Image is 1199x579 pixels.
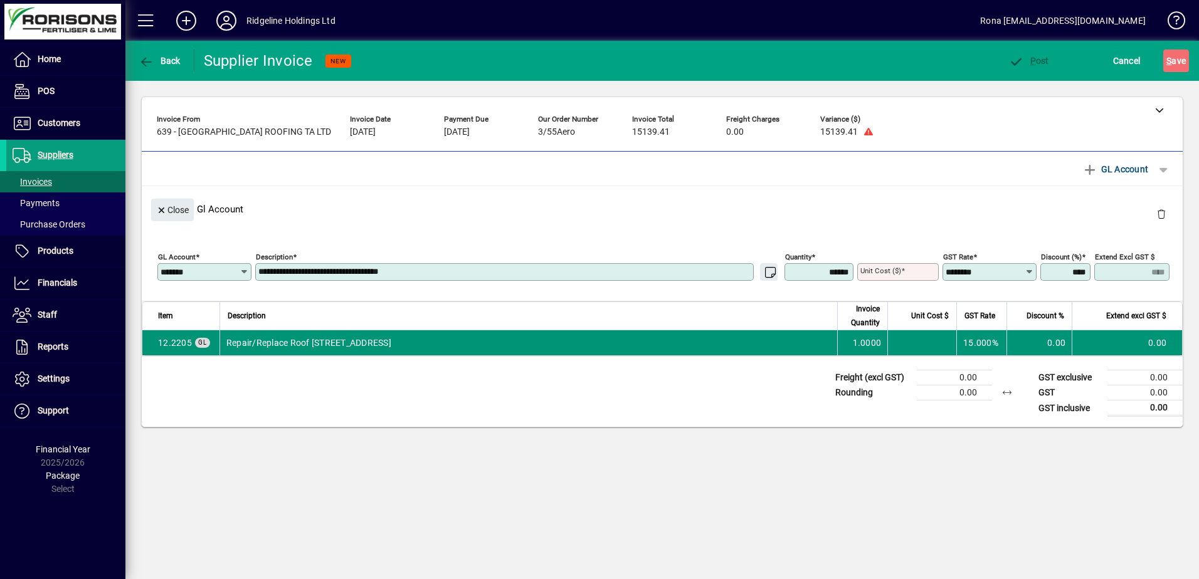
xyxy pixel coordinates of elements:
button: Back [135,50,184,72]
a: Invoices [6,171,125,192]
mat-label: GL Account [158,253,196,261]
a: POS [6,76,125,107]
span: 15139.41 [632,127,670,137]
button: Delete [1146,199,1176,229]
span: GL [198,339,207,346]
td: 15.000% [956,330,1006,355]
span: Staff [38,310,57,320]
span: Products [38,246,73,256]
span: [DATE] [350,127,376,137]
span: Financial Year [36,444,90,454]
app-page-header-button: Back [125,50,194,72]
td: GST inclusive [1032,400,1107,416]
span: Package [46,471,80,481]
span: P [1030,56,1036,66]
span: Customers [38,118,80,128]
span: ost [1008,56,1049,66]
div: Supplier Invoice [204,51,313,71]
div: Ridgeline Holdings Ltd [246,11,335,31]
td: GST exclusive [1032,370,1107,385]
a: Customers [6,108,125,139]
a: Knowledge Base [1158,3,1183,43]
span: Item [158,309,173,323]
span: Payments [13,198,60,208]
mat-label: GST rate [943,253,973,261]
span: Settings [38,373,70,383]
span: S [1166,56,1171,66]
span: GST Rate [964,309,995,323]
td: 0.00 [917,370,992,385]
div: Rona [EMAIL_ADDRESS][DOMAIN_NAME] [980,11,1146,31]
button: Post [1005,50,1052,72]
a: Products [6,236,125,267]
button: Cancel [1110,50,1144,72]
span: 15139.41 [820,127,858,137]
td: 0.00 [1006,330,1072,355]
span: ave [1166,51,1186,71]
button: Profile [206,9,246,32]
span: Invoices [13,177,52,187]
span: Support [38,405,69,415]
a: Settings [6,363,125,395]
span: Extend excl GST $ [1106,309,1166,323]
mat-label: Unit Cost ($) [860,266,901,275]
span: 0.00 [726,127,744,137]
td: Rounding [829,385,917,400]
span: Invoice Quantity [845,302,880,330]
div: Gl Account [142,186,1183,232]
span: 639 - [GEOGRAPHIC_DATA] ROOFING TA LTD [157,127,331,137]
mat-label: Quantity [785,253,811,261]
span: Home [38,54,61,64]
span: Close [156,200,189,221]
app-page-header-button: Delete [1146,208,1176,219]
td: Repair/Replace Roof [STREET_ADDRESS] [219,330,837,355]
mat-label: Discount (%) [1041,253,1082,261]
button: Save [1163,50,1189,72]
span: Unit Cost $ [911,309,949,323]
td: 0.00 [917,385,992,400]
span: [DATE] [444,127,470,137]
span: Back [139,56,181,66]
mat-label: Extend excl GST $ [1095,253,1154,261]
span: Purchase Orders [13,219,85,229]
span: NEW [330,57,346,65]
a: Staff [6,300,125,331]
button: Add [166,9,206,32]
span: Reports [38,342,68,352]
span: POS [38,86,55,96]
td: 0.00 [1072,330,1182,355]
a: Support [6,395,125,427]
span: Financials [38,278,77,288]
td: 0.00 [1107,385,1183,400]
td: GST [1032,385,1107,400]
span: Cancel [1113,51,1141,71]
a: Payments [6,192,125,214]
span: Building Repairs [158,336,192,349]
td: 1.0000 [837,330,887,355]
button: Close [151,199,194,221]
a: Reports [6,331,125,363]
span: Description [228,309,266,323]
span: Discount % [1027,309,1064,323]
td: 0.00 [1107,400,1183,416]
a: Financials [6,268,125,299]
a: Purchase Orders [6,214,125,235]
app-page-header-button: Close [148,204,197,215]
td: 0.00 [1107,370,1183,385]
mat-label: Description [256,253,293,261]
td: Freight (excl GST) [829,370,917,385]
a: Home [6,44,125,75]
span: Suppliers [38,150,73,160]
span: 3/55Aero [538,127,575,137]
